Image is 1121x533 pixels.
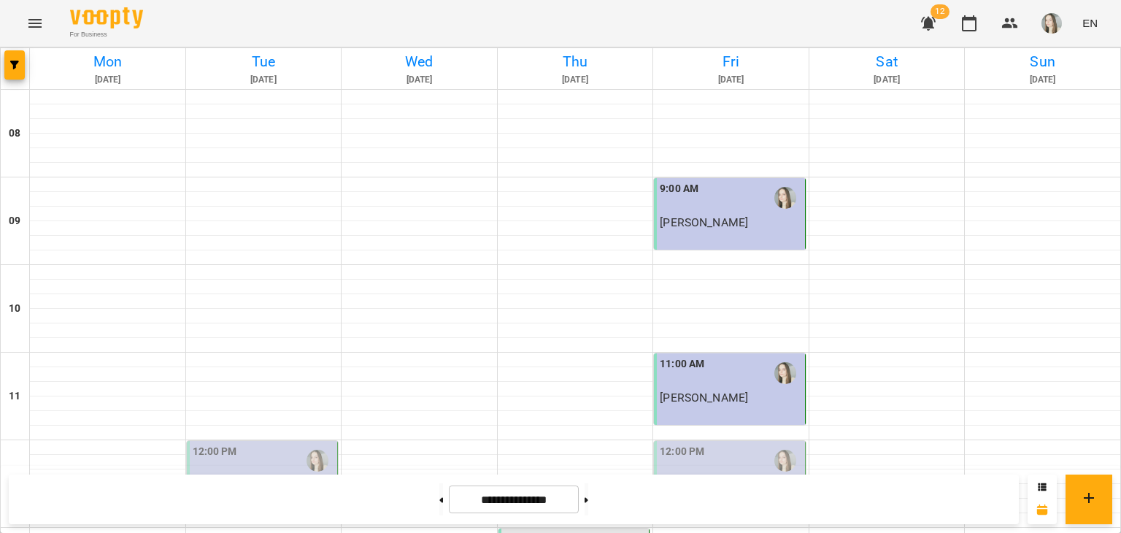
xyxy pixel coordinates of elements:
img: Voopty Logo [70,7,143,28]
span: For Business [70,30,143,39]
h6: [DATE] [188,73,339,87]
h6: Thu [500,50,651,73]
h6: 09 [9,213,20,229]
span: EN [1082,15,1098,31]
label: 11:00 AM [660,356,704,372]
h6: [DATE] [32,73,183,87]
img: Ярослава Барабаш [774,450,796,472]
h6: 10 [9,301,20,317]
h6: [DATE] [812,73,963,87]
img: a8d7fb5a1d89beb58b3ded8a11ed441a.jpeg [1041,13,1062,34]
h6: Wed [344,50,495,73]
h6: Sat [812,50,963,73]
img: Ярослава Барабаш [774,362,796,384]
h6: Fri [655,50,806,73]
span: [PERSON_NAME] [660,215,748,229]
label: 9:00 AM [660,181,698,197]
span: [PERSON_NAME] [660,391,748,404]
h6: 08 [9,126,20,142]
h6: Mon [32,50,183,73]
h6: Sun [967,50,1118,73]
span: 12 [931,4,949,19]
label: 12:00 PM [660,444,704,460]
h6: [DATE] [655,73,806,87]
h6: [DATE] [967,73,1118,87]
label: 12:00 PM [193,444,237,460]
button: Menu [18,6,53,41]
h6: Tue [188,50,339,73]
h6: 11 [9,388,20,404]
img: Ярослава Барабаш [774,187,796,209]
img: Ярослава Барабаш [307,450,328,472]
h6: [DATE] [500,73,651,87]
button: EN [1076,9,1103,37]
h6: [DATE] [344,73,495,87]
